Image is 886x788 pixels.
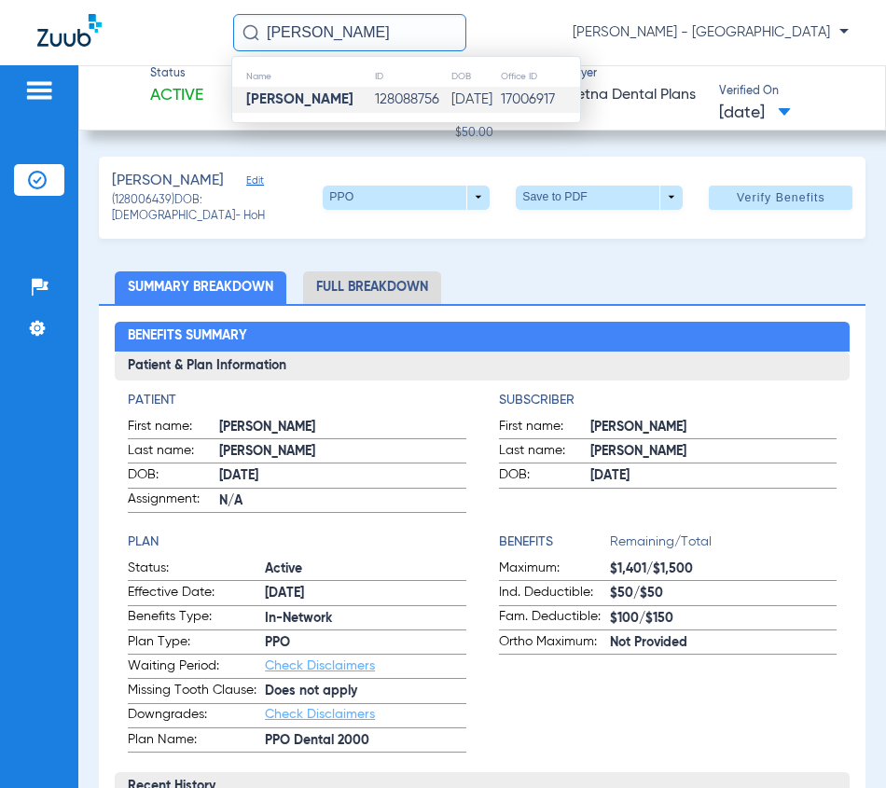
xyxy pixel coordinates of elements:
[590,418,837,437] span: [PERSON_NAME]
[590,466,837,486] span: [DATE]
[128,632,265,655] span: Plan Type:
[233,14,466,51] input: Search for patients
[374,87,450,113] td: 128088756
[610,532,837,559] span: Remaining/Total
[610,560,837,579] span: $1,401/$1,500
[516,186,683,210] button: Save to PDF
[128,583,265,605] span: Effective Date:
[128,657,265,679] span: Waiting Period:
[499,532,610,559] app-breakdown-title: Benefits
[265,609,465,629] span: In-Network
[450,66,500,87] th: DOB
[128,391,465,410] h4: Patient
[709,186,852,210] button: Verify Benefits
[37,14,102,47] img: Zuub Logo
[115,271,286,304] li: Summary Breakdown
[737,190,825,205] span: Verify Benefits
[219,491,465,511] span: N/A
[219,442,465,462] span: [PERSON_NAME]
[719,84,855,101] span: Verified On
[128,441,219,463] span: Last name:
[150,66,203,83] span: Status
[567,84,703,107] span: Aetna Dental Plans
[499,391,837,410] h4: Subscriber
[150,84,203,107] span: Active
[128,465,219,488] span: DOB:
[610,584,837,603] span: $50/$50
[24,79,54,102] img: hamburger-icon
[567,66,703,83] span: Payer
[500,87,580,113] td: 17006917
[610,633,837,653] span: Not Provided
[323,186,490,210] button: PPO
[115,352,850,381] h3: Patient & Plan Information
[303,271,441,304] li: Full Breakdown
[128,681,265,703] span: Missing Tooth Clause:
[500,66,580,87] th: Office ID
[219,466,465,486] span: [DATE]
[246,92,353,106] strong: [PERSON_NAME]
[374,66,450,87] th: ID
[242,24,259,41] img: Search Icon
[128,417,219,439] span: First name:
[232,66,374,87] th: Name
[499,632,610,655] span: Ortho Maximum:
[128,730,265,753] span: Plan Name:
[610,609,837,629] span: $100/$150
[128,705,265,727] span: Downgrades:
[115,322,850,352] h2: Benefits Summary
[450,87,500,113] td: [DATE]
[246,174,263,192] span: Edit
[719,102,791,125] span: [DATE]
[219,418,465,437] span: [PERSON_NAME]
[793,698,886,788] iframe: Chat Widget
[128,490,219,512] span: Assignment:
[499,441,590,463] span: Last name:
[265,659,375,672] a: Check Disclaimers
[499,607,610,629] span: Fam. Deductible:
[499,465,590,488] span: DOB:
[499,559,610,581] span: Maximum:
[265,731,465,751] span: PPO Dental 2000
[265,708,375,721] a: Check Disclaimers
[128,559,265,581] span: Status:
[499,417,590,439] span: First name:
[265,682,465,701] span: Does not apply
[265,560,465,579] span: Active
[128,532,465,552] h4: Plan
[265,584,465,603] span: [DATE]
[590,442,837,462] span: [PERSON_NAME]
[128,607,265,629] span: Benefits Type:
[499,583,610,605] span: Ind. Deductible:
[265,633,465,653] span: PPO
[573,23,849,42] span: [PERSON_NAME] - [GEOGRAPHIC_DATA]
[112,170,224,193] span: [PERSON_NAME]
[112,193,324,226] span: (128006439) DOB: [DEMOGRAPHIC_DATA] - HoH
[499,532,610,552] h4: Benefits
